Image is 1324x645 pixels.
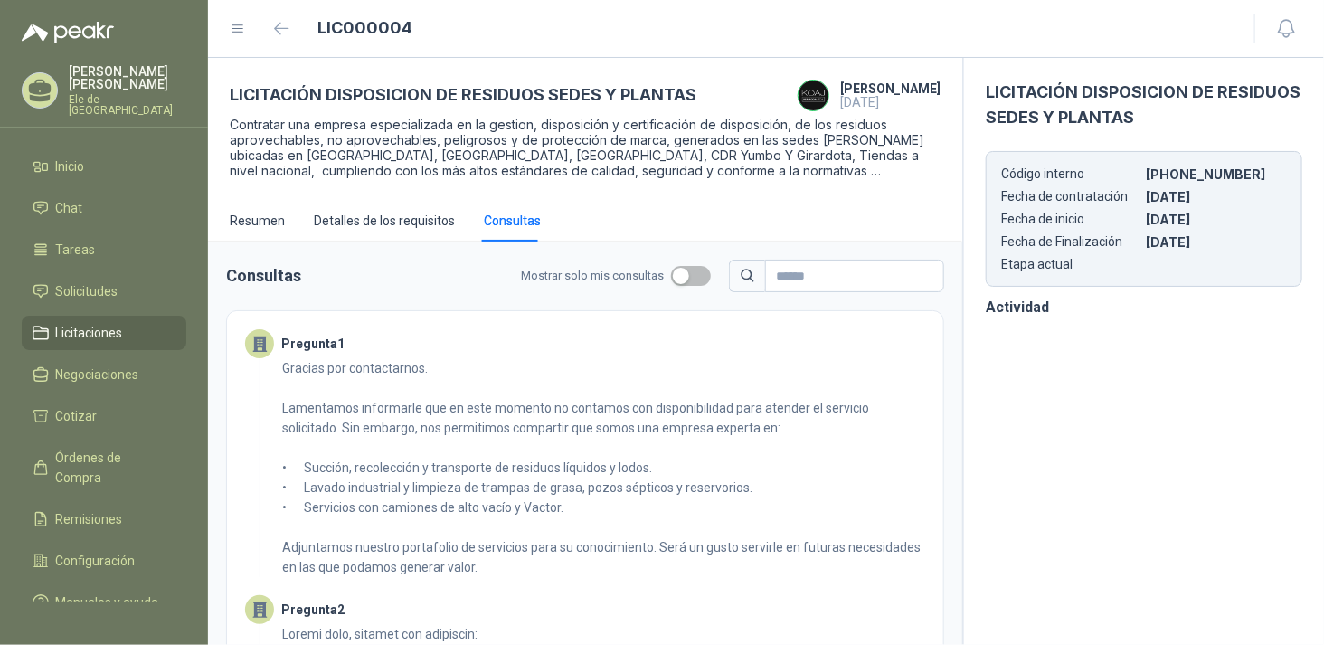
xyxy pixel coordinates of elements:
p: Código interno [1001,166,1142,182]
div: Consultas [484,211,541,231]
h3: LICITACIÓN DISPOSICION DE RESIDUOS SEDES Y PLANTAS [986,80,1302,131]
p: [PHONE_NUMBER] [1146,166,1287,182]
a: Órdenes de Compra [22,441,186,495]
span: Chat [56,198,83,218]
p: Etapa actual [1001,257,1142,271]
p: Fecha de contratación [1001,189,1142,204]
span: Manuales y ayuda [56,593,159,612]
p: Fecha de Finalización [1001,234,1142,250]
a: Configuración [22,544,186,578]
p: [DATE] [840,95,941,109]
div: Resumen [230,211,285,231]
p: [DATE] [1146,234,1287,250]
button: Mostrar solo mis consultas [671,266,711,286]
img: Company Logo [799,81,828,110]
p: [DATE] [1146,189,1287,204]
a: Cotizar [22,399,186,433]
b: Pregunta 1 [281,334,345,354]
p: Ele de [GEOGRAPHIC_DATA] [69,94,186,116]
span: Cotizar [56,406,98,426]
a: Solicitudes [22,274,186,308]
a: Remisiones [22,502,186,536]
span: Remisiones [56,509,123,529]
span: Negociaciones [56,365,139,384]
a: Negociaciones [22,357,186,392]
span: Solicitudes [56,281,118,301]
p: Gracias por contactarnos. Lamentamos informarle que en este momento no contamos con disponibilida... [282,358,925,577]
h3: Consultas [226,263,503,289]
span: Licitaciones [56,323,123,343]
h3: Actividad [986,296,1302,318]
a: Manuales y ayuda [22,585,186,620]
span: Órdenes de Compra [56,448,169,488]
b: Pregunta 2 [281,600,345,620]
div: Detalles de los requisitos [314,211,455,231]
h3: LICITACIÓN DISPOSICION DE RESIDUOS SEDES Y PLANTAS [230,82,696,108]
p: [DATE] [1146,212,1287,227]
p: [PERSON_NAME] [PERSON_NAME] [69,65,186,90]
span: Configuración [56,551,136,571]
a: Tareas [22,232,186,267]
a: Inicio [22,149,186,184]
a: Licitaciones [22,316,186,350]
label: Mostrar solo mis consultas [521,266,711,286]
p: Contratar una empresa especializada en la gestion, disposición y certificación de disposición, de... [230,117,941,178]
p: Fecha de inicio [1001,212,1142,227]
h1: LIC000004 [318,15,413,41]
h4: [PERSON_NAME] [840,82,941,95]
img: Logo peakr [22,22,114,43]
span: Tareas [56,240,96,260]
a: Chat [22,191,186,225]
span: Inicio [56,157,85,176]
